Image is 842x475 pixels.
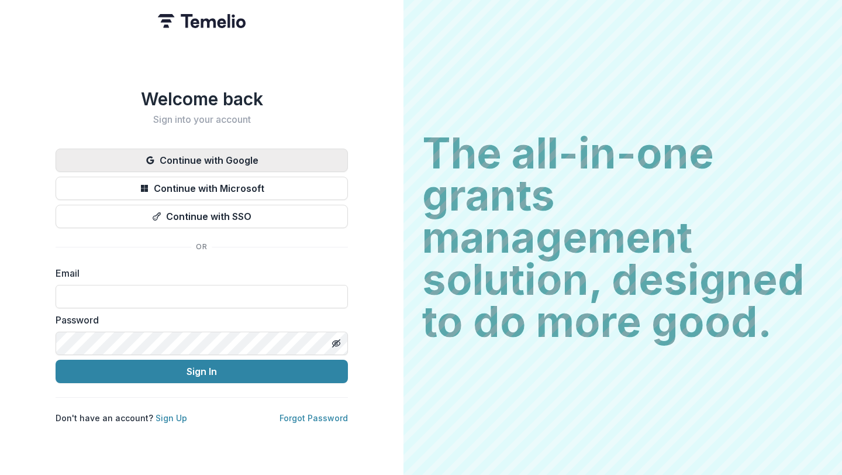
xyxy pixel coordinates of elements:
button: Continue with Google [56,149,348,172]
label: Email [56,266,341,280]
label: Password [56,313,341,327]
button: Continue with Microsoft [56,177,348,200]
button: Toggle password visibility [327,334,346,353]
a: Forgot Password [279,413,348,423]
img: Temelio [158,14,246,28]
button: Sign In [56,360,348,383]
h1: Welcome back [56,88,348,109]
a: Sign Up [156,413,187,423]
p: Don't have an account? [56,412,187,424]
h2: Sign into your account [56,114,348,125]
button: Continue with SSO [56,205,348,228]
